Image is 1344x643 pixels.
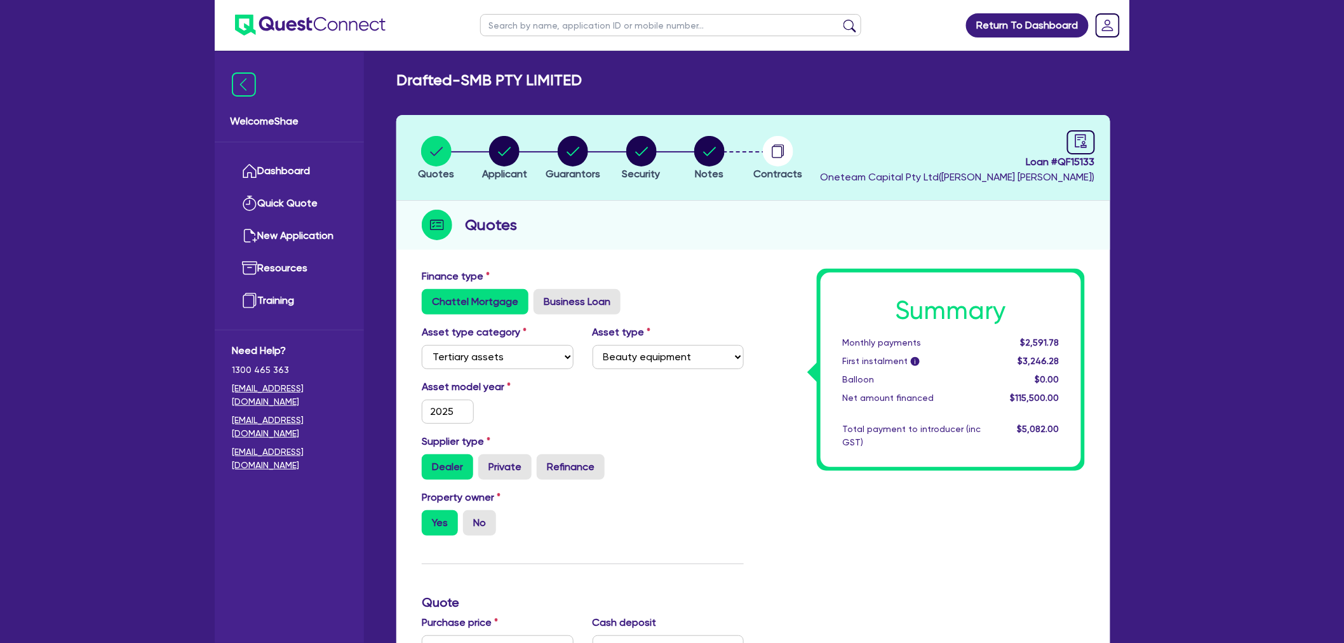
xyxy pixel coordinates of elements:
[593,615,657,630] label: Cash deposit
[478,454,532,480] label: Private
[232,382,347,409] a: [EMAIL_ADDRESS][DOMAIN_NAME]
[833,355,990,368] div: First instalment
[463,510,496,536] label: No
[482,168,527,180] span: Applicant
[422,595,744,610] h3: Quote
[232,343,347,358] span: Need Help?
[696,168,724,180] span: Notes
[481,135,528,182] button: Applicant
[1011,393,1059,403] span: $115,500.00
[242,293,257,308] img: training
[242,228,257,243] img: new-application
[230,114,349,129] span: Welcome Shae
[232,220,347,252] a: New Application
[1035,374,1059,384] span: $0.00
[833,373,990,386] div: Balloon
[593,325,651,340] label: Asset type
[232,414,347,440] a: [EMAIL_ADDRESS][DOMAIN_NAME]
[422,434,490,449] label: Supplier type
[417,135,455,182] button: Quotes
[1091,9,1124,42] a: Dropdown toggle
[1018,424,1059,434] span: $5,082.00
[480,14,861,36] input: Search by name, application ID or mobile number...
[1067,130,1095,154] a: audit
[753,168,802,180] span: Contracts
[422,325,527,340] label: Asset type category
[242,196,257,211] img: quick-quote
[546,168,600,180] span: Guarantors
[622,168,661,180] span: Security
[232,187,347,220] a: Quick Quote
[232,285,347,317] a: Training
[820,154,1095,170] span: Loan # QF15133
[911,357,920,366] span: i
[412,379,583,395] label: Asset model year
[966,13,1089,37] a: Return To Dashboard
[422,510,458,536] label: Yes
[1018,356,1059,366] span: $3,246.28
[842,295,1059,326] h1: Summary
[418,168,454,180] span: Quotes
[242,261,257,276] img: resources
[422,269,490,284] label: Finance type
[1021,337,1059,348] span: $2,591.78
[465,213,517,236] h2: Quotes
[753,135,803,182] button: Contracts
[833,391,990,405] div: Net amount financed
[820,171,1095,183] span: Oneteam Capital Pty Ltd ( [PERSON_NAME] [PERSON_NAME] )
[396,71,582,90] h2: Drafted - SMB PTY LIMITED
[833,423,990,449] div: Total payment to introducer (inc GST)
[422,210,452,240] img: step-icon
[622,135,661,182] button: Security
[537,454,605,480] label: Refinance
[232,445,347,472] a: [EMAIL_ADDRESS][DOMAIN_NAME]
[422,615,498,630] label: Purchase price
[534,289,621,315] label: Business Loan
[694,135,725,182] button: Notes
[232,155,347,187] a: Dashboard
[1074,134,1088,148] span: audit
[422,289,528,315] label: Chattel Mortgage
[235,15,386,36] img: quest-connect-logo-blue
[422,454,473,480] label: Dealer
[422,490,501,505] label: Property owner
[232,252,347,285] a: Resources
[545,135,601,182] button: Guarantors
[232,72,256,97] img: icon-menu-close
[833,336,990,349] div: Monthly payments
[232,363,347,377] span: 1300 465 363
